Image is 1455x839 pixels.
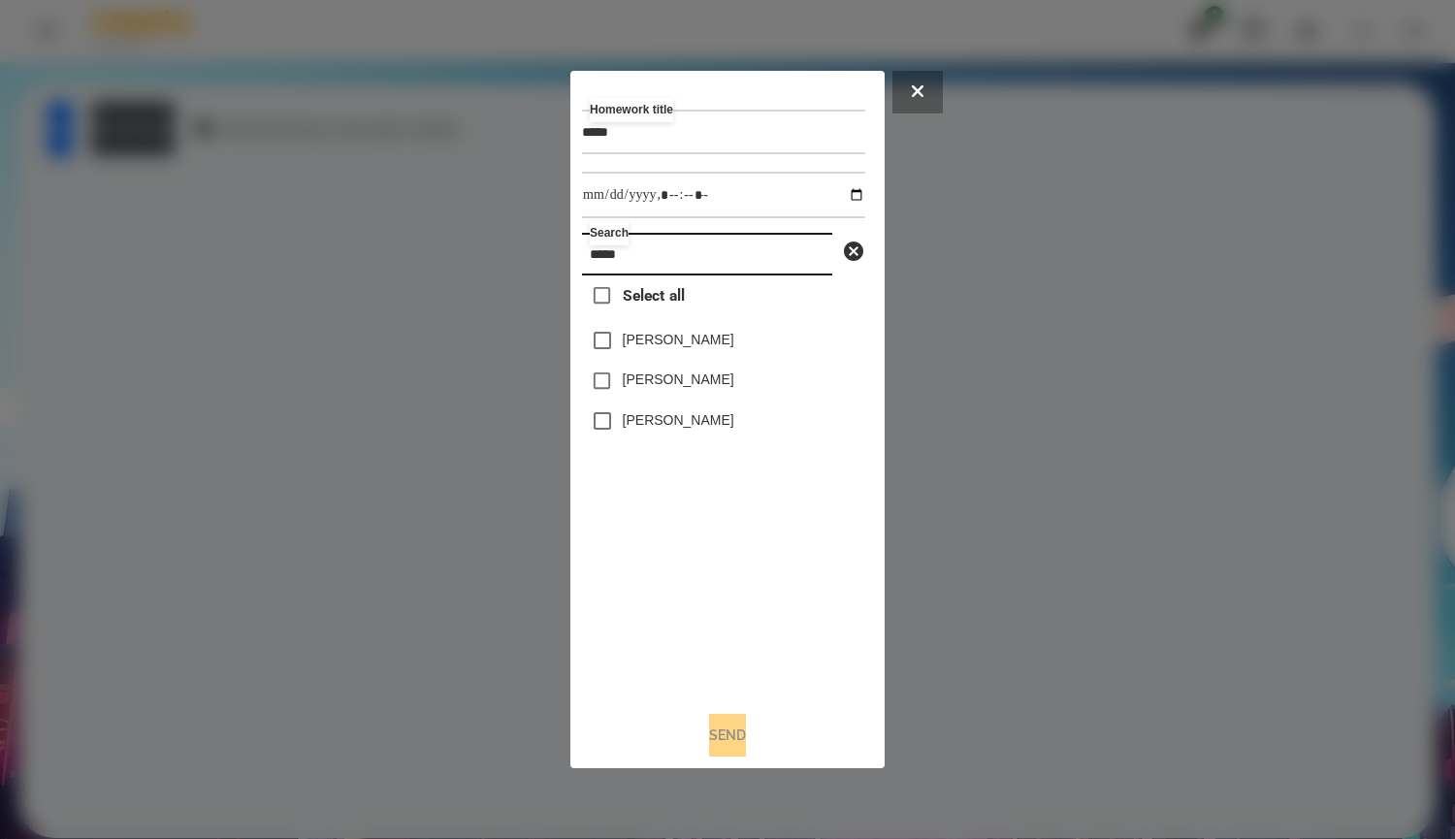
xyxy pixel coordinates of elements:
[623,284,685,307] span: Select all
[623,330,734,349] label: [PERSON_NAME]
[709,714,746,757] button: Send
[623,410,734,430] label: [PERSON_NAME]
[590,98,673,122] label: Homework title
[590,221,629,245] label: Search
[623,370,734,389] label: [PERSON_NAME]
